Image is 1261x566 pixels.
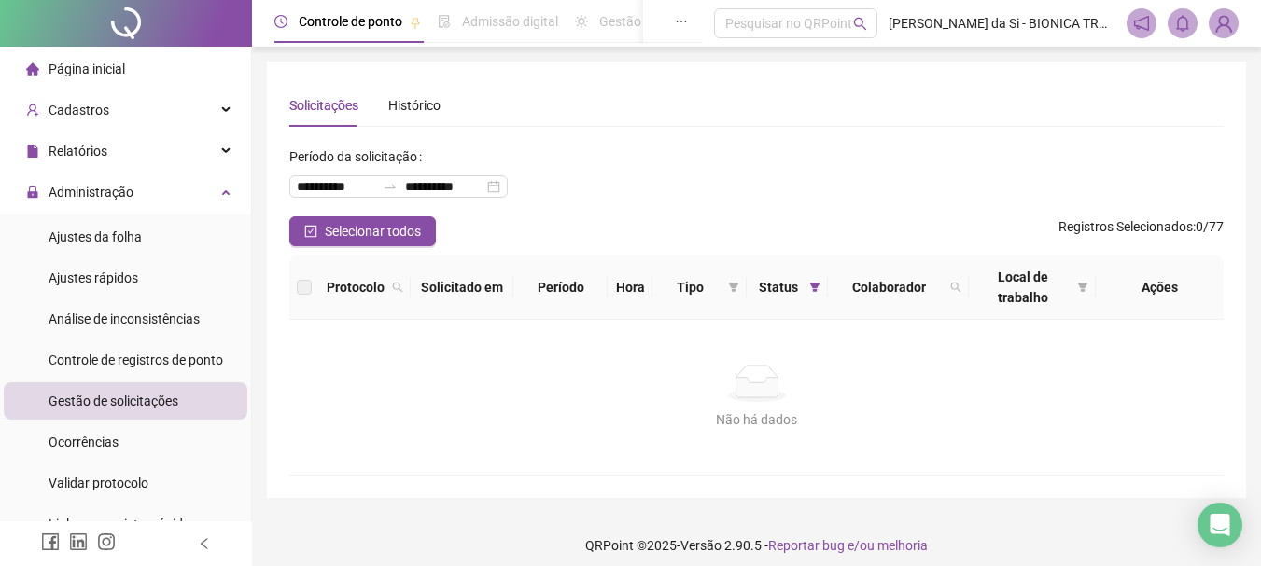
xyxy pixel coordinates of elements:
span: file [26,145,39,158]
span: Status [754,277,802,297]
span: facebook [41,532,60,551]
span: linkedin [69,532,88,551]
div: Não há dados [312,409,1201,430]
span: filter [724,273,743,301]
span: Cadastros [49,103,109,117]
span: bell [1174,15,1191,32]
span: Administração [49,185,133,200]
span: filter [1077,282,1088,293]
span: Ajustes rápidos [49,270,138,285]
span: Gestão de férias [599,14,694,29]
span: clock-circle [274,15,287,28]
img: 13133 [1210,9,1238,37]
span: search [388,273,407,301]
span: Protocolo [327,277,385,297]
span: Local de trabalho [976,267,1070,308]
span: left [198,537,211,550]
span: Link para registro rápido [49,517,190,531]
span: user-add [26,104,39,117]
span: filter [728,282,739,293]
span: Página inicial [49,62,125,76]
span: home [26,62,39,76]
th: Solicitado em [411,255,513,320]
span: Ajustes da folha [49,229,142,244]
span: [PERSON_NAME] da Si - BIONICA TRANSPORTE E TURISMO MARÍTIMO REGIONAL LTDA [889,13,1115,34]
span: search [853,17,867,31]
span: Admissão digital [462,14,558,29]
span: check-square [304,225,317,238]
div: Ações [1103,277,1216,297]
span: Análise de inconsistências [49,311,200,326]
th: Período [513,255,608,320]
span: notification [1133,15,1150,32]
span: Ocorrências [49,435,119,449]
span: Colaborador [835,277,943,297]
span: : 0 / 77 [1058,216,1224,246]
span: Relatórios [49,144,107,159]
span: Selecionar todos [325,221,421,242]
span: Gestão de solicitações [49,393,178,408]
span: Versão [680,538,722,553]
span: Registros Selecionados [1058,219,1193,234]
span: filter [809,282,820,293]
span: filter [1073,263,1092,311]
label: Período da solicitação [289,142,429,172]
span: filter [806,273,824,301]
button: Selecionar todos [289,216,436,246]
span: search [392,282,403,293]
span: to [383,179,398,194]
span: search [946,273,965,301]
span: search [950,282,961,293]
span: lock [26,186,39,199]
span: file-done [438,15,451,28]
span: Tipo [660,277,721,297]
span: Controle de ponto [299,14,402,29]
span: instagram [97,532,116,551]
span: swap-right [383,179,398,194]
span: ellipsis [675,15,688,28]
span: Reportar bug e/ou melhoria [768,538,928,553]
div: Open Intercom Messenger [1198,503,1242,547]
div: Histórico [388,95,441,116]
span: Validar protocolo [49,476,148,490]
span: sun [575,15,588,28]
span: Controle de registros de ponto [49,352,223,367]
div: Solicitações [289,95,358,116]
th: Hora [608,255,652,320]
span: pushpin [410,17,421,28]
